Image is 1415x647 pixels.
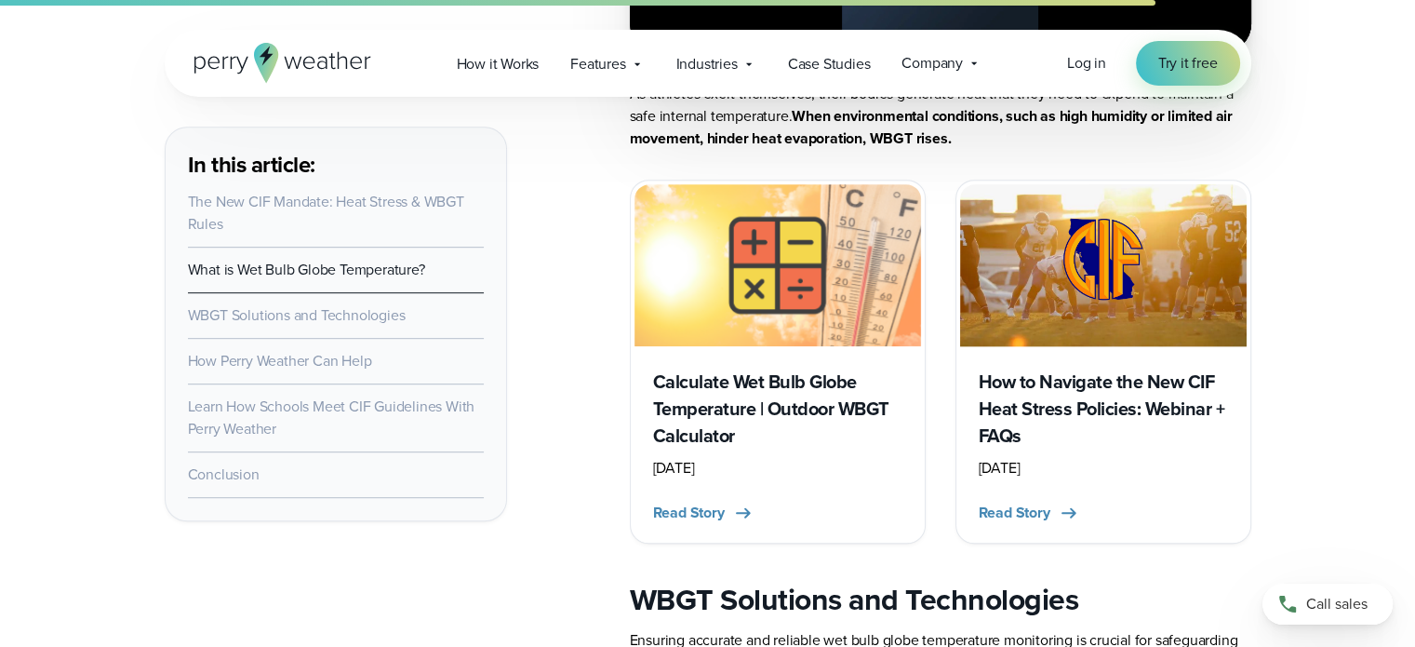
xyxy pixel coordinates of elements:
[960,184,1247,345] img: CIF heat stress policies webinar
[188,350,372,371] a: How Perry Weather Can Help
[188,191,464,235] a: The New CIF Mandate: Heat Stress & WBGT Rules
[653,502,725,524] span: Read Story
[979,457,1228,479] div: [DATE]
[188,259,425,280] a: What is Wet Bulb Globe Temperature?
[676,53,738,75] span: Industries
[188,150,484,180] h3: In this article:
[630,180,926,543] a: Calculate Wet Bulb Globe Temperature (WBGT) Calculate Wet Bulb Globe Temperature | Outdoor WBGT C...
[570,53,625,75] span: Features
[188,304,406,326] a: WBGT Solutions and Technologies
[630,83,1251,150] p: As athletes exert themselves, their bodies generate heat that they need to expend to maintain a s...
[457,53,540,75] span: How it Works
[979,502,1080,524] button: Read Story
[955,180,1251,543] a: CIF heat stress policies webinar How to Navigate the New CIF Heat Stress Policies: Webinar + FAQs...
[901,52,963,74] span: Company
[1262,584,1393,625] a: Call sales
[653,369,902,450] h3: Calculate Wet Bulb Globe Temperature | Outdoor WBGT Calculator
[634,184,921,345] img: Calculate Wet Bulb Globe Temperature (WBGT)
[188,464,260,485] a: Conclusion
[188,396,475,439] a: Learn How Schools Meet CIF Guidelines With Perry Weather
[441,45,555,83] a: How it Works
[630,105,1233,149] strong: When environmental conditions, such as high humidity or limited air movement, hinder heat evapora...
[979,369,1228,450] h3: How to Navigate the New CIF Heat Stress Policies: Webinar + FAQs
[1306,593,1368,615] span: Call sales
[653,502,754,524] button: Read Story
[630,180,1251,543] div: slideshow
[979,502,1050,524] span: Read Story
[1158,52,1218,74] span: Try it free
[1136,41,1240,86] a: Try it free
[653,457,902,479] div: [DATE]
[788,53,871,75] span: Case Studies
[1067,52,1106,74] a: Log in
[630,581,1251,618] h2: WBGT Solutions and Technologies
[772,45,887,83] a: Case Studies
